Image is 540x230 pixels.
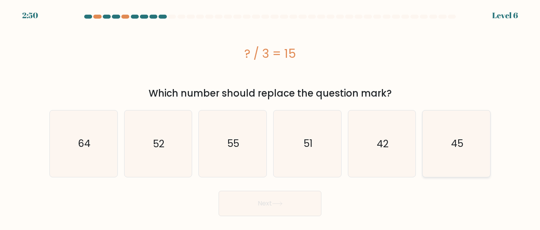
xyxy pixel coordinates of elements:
[227,137,239,150] text: 55
[49,45,491,63] div: ? / 3 = 15
[377,137,389,150] text: 42
[78,137,91,150] text: 64
[54,86,486,101] div: Which number should replace the question mark?
[22,10,38,21] div: 2:50
[219,191,321,216] button: Next
[492,10,518,21] div: Level 6
[303,137,312,150] text: 51
[153,137,164,150] text: 52
[451,137,463,150] text: 45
